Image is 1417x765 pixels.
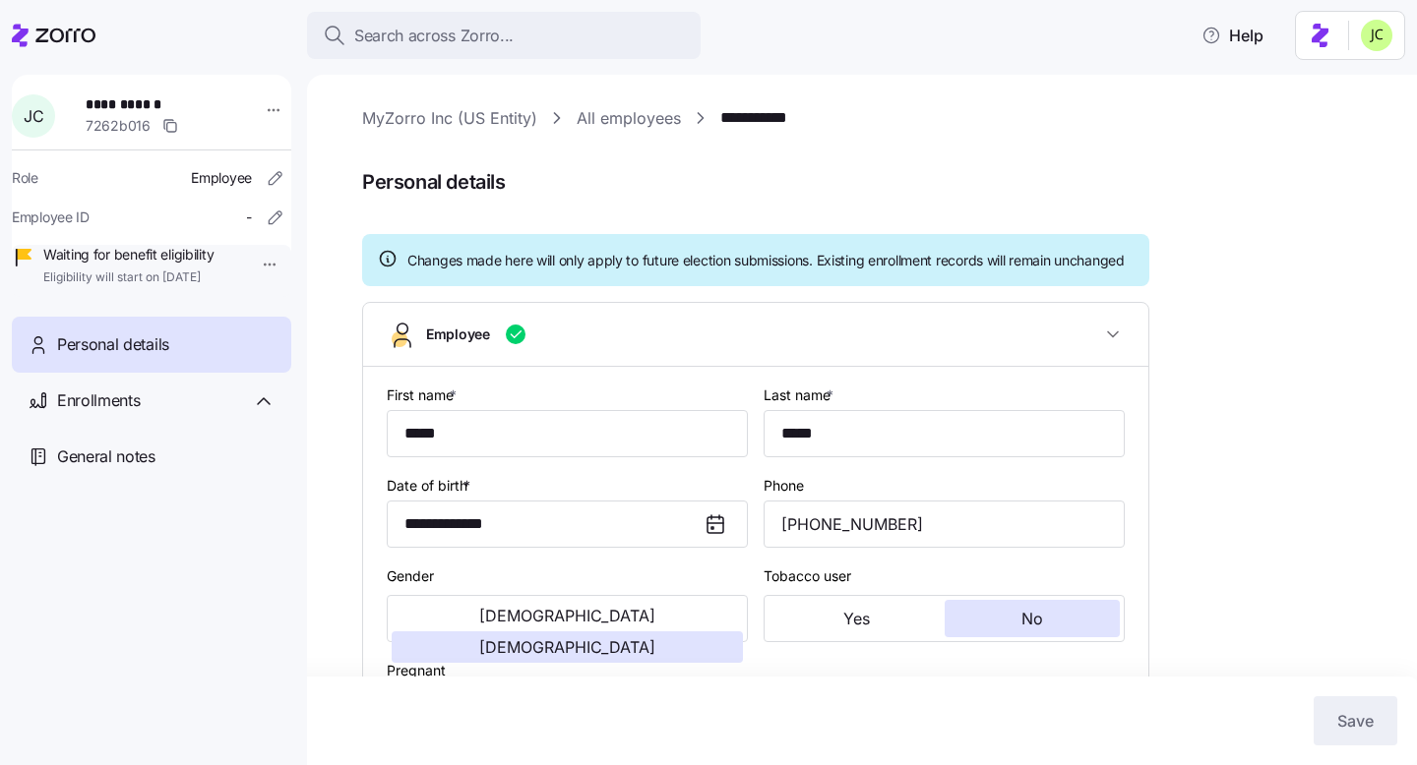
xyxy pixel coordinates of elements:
[387,660,446,681] label: Pregnant
[57,444,155,469] span: General notes
[24,108,43,124] span: J C
[246,207,252,227] span: -
[764,475,804,497] label: Phone
[307,12,701,59] button: Search across Zorro...
[426,324,490,344] span: Employee
[1021,611,1043,626] span: No
[843,611,870,626] span: Yes
[1337,709,1374,733] span: Save
[387,565,434,587] label: Gender
[354,24,514,48] span: Search across Zorro...
[57,388,140,413] span: Enrollments
[363,303,1148,367] button: Employee
[43,269,214,286] span: Eligibility will start on [DATE]
[57,332,169,357] span: Personal details
[577,106,681,131] a: All employees
[764,565,851,587] label: Tobacco user
[1361,20,1392,51] img: 0d5040ea9766abea509702906ec44285
[191,168,252,188] span: Employee
[479,608,655,623] span: [DEMOGRAPHIC_DATA]
[86,116,151,136] span: 7262b016
[387,384,461,406] label: First name
[479,639,655,655] span: [DEMOGRAPHIC_DATA]
[407,251,1125,270] span: Changes made here will only apply to future election submissions. Existing enrollment records wil...
[1186,16,1279,55] button: Help
[1201,24,1263,47] span: Help
[362,166,1389,199] span: Personal details
[387,475,474,497] label: Date of birth
[764,500,1125,548] input: Phone
[764,384,837,406] label: Last name
[1314,696,1397,745] button: Save
[362,106,537,131] a: MyZorro Inc (US Entity)
[43,245,214,265] span: Waiting for benefit eligibility
[12,207,90,227] span: Employee ID
[12,168,38,188] span: Role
